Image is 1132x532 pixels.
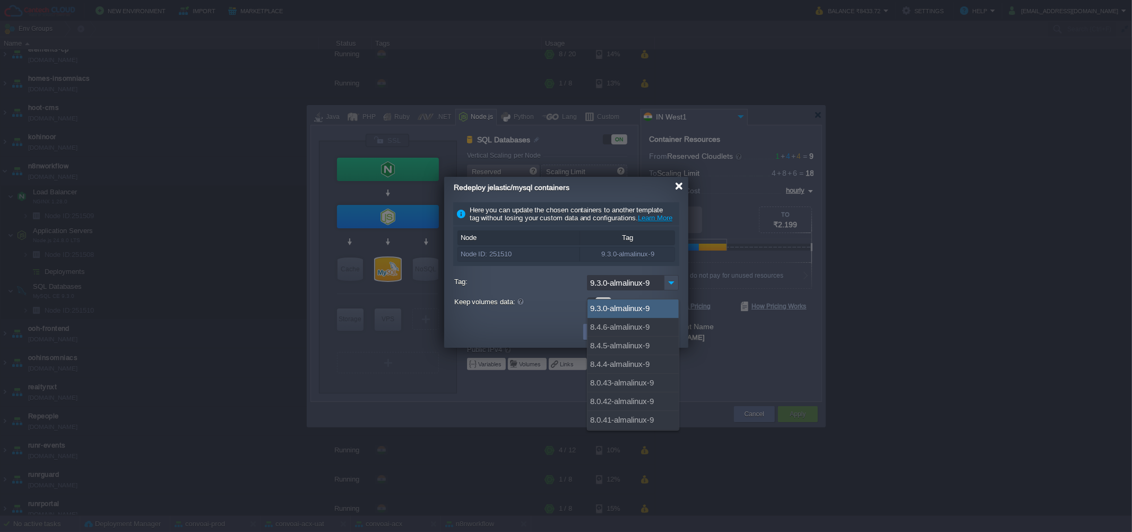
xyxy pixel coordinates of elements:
[587,355,679,374] div: 8.4.4-almalinux-9
[580,247,676,261] div: 9.3.0-almalinux-9
[458,231,580,245] div: Node
[638,214,672,222] a: Learn More
[587,392,679,411] div: 8.0.42-almalinux-9
[587,374,679,392] div: 8.0.43-almalinux-9
[458,247,580,261] div: Node ID: 251510
[454,295,584,309] label: Keep volumes data:
[587,299,679,318] div: 9.3.0-almalinux-9
[454,183,569,192] span: Redeploy jelastic/mysql containers
[587,337,679,355] div: 8.4.5-almalinux-9
[595,297,611,307] div: ON
[454,275,584,288] label: Tag:
[587,318,679,337] div: 8.4.6-almalinux-9
[580,231,676,245] div: Tag
[453,202,679,226] div: Here you can update the chosen containers to another template tag without losing your custom data...
[587,411,679,429] div: 8.0.41-almalinux-9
